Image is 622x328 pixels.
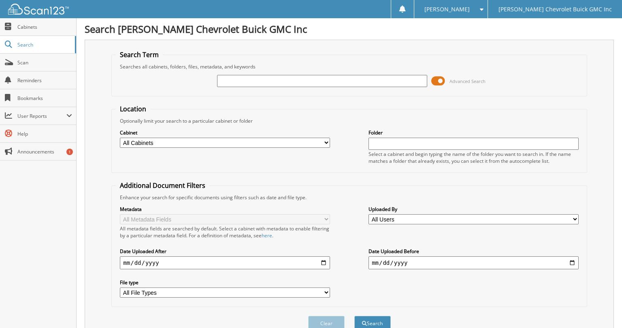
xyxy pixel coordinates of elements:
span: Announcements [17,148,72,155]
img: scan123-logo-white.svg [8,4,69,15]
div: Select a cabinet and begin typing the name of the folder you want to search in. If the name match... [369,151,579,164]
legend: Location [116,104,150,113]
span: Reminders [17,77,72,84]
iframe: Chat Widget [582,289,622,328]
label: Date Uploaded Before [369,248,579,255]
input: end [369,256,579,269]
legend: Search Term [116,50,163,59]
label: Metadata [120,206,330,213]
span: Search [17,41,71,48]
div: Enhance your search for specific documents using filters such as date and file type. [116,194,582,201]
legend: Additional Document Filters [116,181,209,190]
div: 1 [66,149,73,155]
span: Scan [17,59,72,66]
h1: Search [PERSON_NAME] Chevrolet Buick GMC Inc [85,22,614,36]
label: Cabinet [120,129,330,136]
a: here [262,232,272,239]
label: Folder [369,129,579,136]
input: start [120,256,330,269]
span: [PERSON_NAME] [424,7,470,12]
span: User Reports [17,113,66,119]
span: Bookmarks [17,95,72,102]
label: Uploaded By [369,206,579,213]
span: Help [17,130,72,137]
div: Searches all cabinets, folders, files, metadata, and keywords [116,63,582,70]
label: Date Uploaded After [120,248,330,255]
span: [PERSON_NAME] Chevrolet Buick GMC Inc [498,7,612,12]
label: File type [120,279,330,286]
span: Cabinets [17,23,72,30]
div: All metadata fields are searched by default. Select a cabinet with metadata to enable filtering b... [120,225,330,239]
div: Optionally limit your search to a particular cabinet or folder [116,117,582,124]
span: Advanced Search [449,78,486,84]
